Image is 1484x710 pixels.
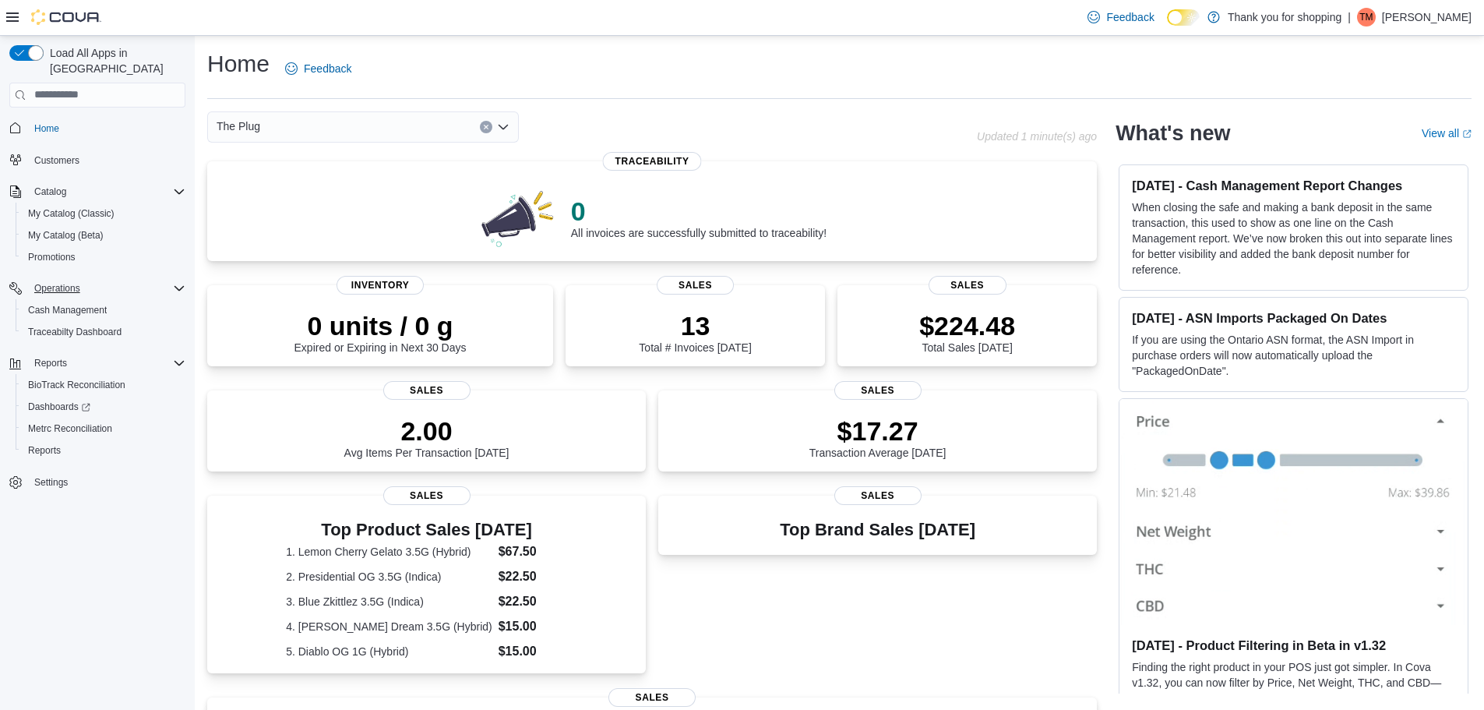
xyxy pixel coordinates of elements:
p: $224.48 [919,310,1015,341]
dt: 5. Diablo OG 1G (Hybrid) [286,644,492,659]
p: When closing the safe and making a bank deposit in the same transaction, this used to show as one... [1132,200,1455,277]
div: Total # Invoices [DATE] [639,310,751,354]
span: Reports [34,357,67,369]
dd: $67.50 [499,542,567,561]
button: Operations [3,277,192,299]
img: 0 [478,186,559,249]
p: Updated 1 minute(s) ago [977,130,1097,143]
span: Metrc Reconciliation [22,419,185,438]
span: Catalog [28,182,185,201]
button: BioTrack Reconciliation [16,374,192,396]
div: Tia Moore [1357,8,1376,26]
span: Sales [834,486,922,505]
img: Cova [31,9,101,25]
button: Settings [3,471,192,493]
span: Feedback [1106,9,1154,25]
span: BioTrack Reconciliation [22,376,185,394]
span: My Catalog (Beta) [28,229,104,242]
input: Dark Mode [1167,9,1200,26]
p: If you are using the Ontario ASN format, the ASN Import in purchase orders will now automatically... [1132,332,1455,379]
h3: [DATE] - Cash Management Report Changes [1132,178,1455,193]
button: Promotions [16,246,192,268]
span: Reports [22,441,185,460]
div: Avg Items Per Transaction [DATE] [344,415,509,459]
p: Thank you for shopping [1228,8,1341,26]
span: BioTrack Reconciliation [28,379,125,391]
span: Sales [657,276,735,295]
span: Operations [28,279,185,298]
a: Home [28,119,65,138]
span: Traceabilty Dashboard [28,326,122,338]
span: TM [1359,8,1373,26]
dt: 4. [PERSON_NAME] Dream 3.5G (Hybrid) [286,619,492,634]
dd: $15.00 [499,617,567,636]
a: Promotions [22,248,82,267]
a: Dashboards [22,397,97,416]
h3: [DATE] - ASN Imports Packaged On Dates [1132,310,1455,326]
span: Reports [28,354,185,373]
a: My Catalog (Classic) [22,204,121,223]
a: Feedback [1081,2,1160,33]
span: Home [28,118,185,138]
p: 2.00 [344,415,509,447]
h3: Top Product Sales [DATE] [286,521,567,539]
span: Promotions [28,251,76,263]
p: $17.27 [809,415,946,447]
a: Reports [22,441,67,460]
button: My Catalog (Classic) [16,203,192,224]
span: Sales [383,381,471,400]
span: Metrc Reconciliation [28,422,112,435]
div: Transaction Average [DATE] [809,415,946,459]
div: Expired or Expiring in Next 30 Days [294,310,467,354]
span: Feedback [304,61,351,76]
button: Reports [28,354,73,373]
button: Traceabilty Dashboard [16,321,192,343]
button: Open list of options [497,121,509,133]
h1: Home [207,48,270,79]
span: Sales [608,688,696,707]
span: Settings [28,472,185,492]
span: Dashboards [22,397,185,416]
span: Settings [34,476,68,489]
button: Metrc Reconciliation [16,418,192,440]
a: Customers [28,151,86,170]
a: Settings [28,473,74,492]
span: Sales [929,276,1006,295]
span: Sales [383,486,471,505]
p: | [1348,8,1351,26]
button: My Catalog (Beta) [16,224,192,246]
dd: $22.50 [499,567,567,586]
span: Catalog [34,185,66,198]
button: Clear input [480,121,492,133]
p: 0 units / 0 g [294,310,467,341]
dt: 3. Blue Zkittlez 3.5G (Indica) [286,594,492,609]
span: Home [34,122,59,135]
div: All invoices are successfully submitted to traceability! [571,196,827,239]
a: Dashboards [16,396,192,418]
span: Cash Management [28,304,107,316]
a: Cash Management [22,301,113,320]
span: Promotions [22,248,185,267]
a: BioTrack Reconciliation [22,376,132,394]
span: Inventory [337,276,424,295]
a: My Catalog (Beta) [22,226,110,245]
a: Traceabilty Dashboard [22,323,128,341]
span: Reports [28,444,61,457]
a: View allExternal link [1422,127,1472,140]
button: Catalog [3,181,192,203]
dt: 1. Lemon Cherry Gelato 3.5G (Hybrid) [286,544,492,560]
div: Total Sales [DATE] [919,310,1015,354]
span: My Catalog (Beta) [22,226,185,245]
h2: What's new [1116,121,1230,146]
nav: Complex example [9,111,185,535]
h3: Top Brand Sales [DATE] [780,521,975,539]
span: Customers [28,150,185,170]
button: Reports [3,352,192,374]
a: Metrc Reconciliation [22,419,118,438]
span: Traceability [603,152,702,171]
h3: [DATE] - Product Filtering in Beta in v1.32 [1132,638,1455,653]
dt: 2. Presidential OG 3.5G (Indica) [286,569,492,585]
span: Dashboards [28,401,90,413]
p: 13 [639,310,751,341]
